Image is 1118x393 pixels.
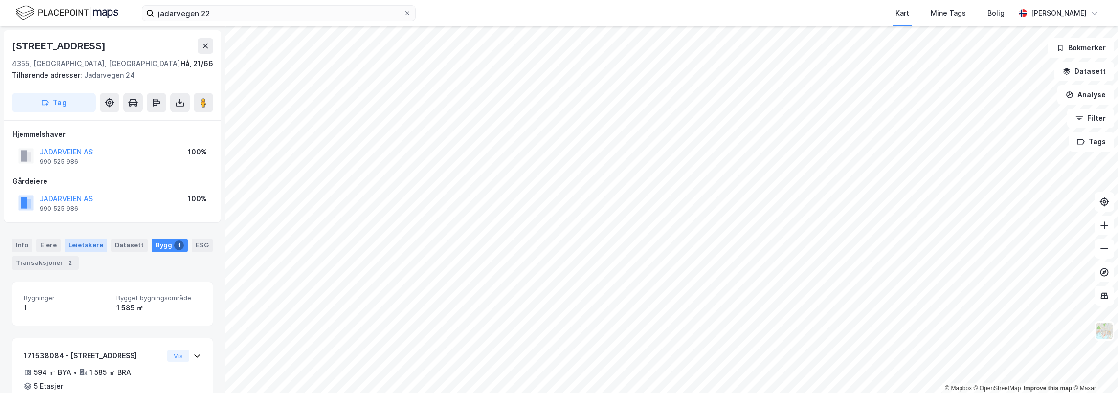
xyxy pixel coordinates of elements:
[192,239,213,252] div: ESG
[34,367,71,378] div: 594 ㎡ BYA
[180,58,213,69] div: Hå, 21/66
[12,256,79,270] div: Transaksjoner
[1048,38,1114,58] button: Bokmerker
[931,7,966,19] div: Mine Tags
[974,385,1021,392] a: OpenStreetMap
[12,71,84,79] span: Tilhørende adresser:
[40,158,78,166] div: 990 525 986
[12,129,213,140] div: Hjemmelshaver
[12,38,108,54] div: [STREET_ADDRESS]
[12,239,32,252] div: Info
[1067,109,1114,128] button: Filter
[1024,385,1072,392] a: Improve this map
[1057,85,1114,105] button: Analyse
[167,350,189,362] button: Vis
[36,239,61,252] div: Eiere
[12,69,205,81] div: Jadarvegen 24
[73,369,77,376] div: •
[40,205,78,213] div: 990 525 986
[987,7,1005,19] div: Bolig
[16,4,118,22] img: logo.f888ab2527a4732fd821a326f86c7f29.svg
[174,240,184,250] div: 1
[188,193,207,205] div: 100%
[1069,346,1118,393] iframe: Chat Widget
[111,239,148,252] div: Datasett
[1095,322,1114,340] img: Z
[12,93,96,112] button: Tag
[152,239,188,252] div: Bygg
[89,367,131,378] div: 1 585 ㎡ BRA
[12,175,213,187] div: Gårdeiere
[24,302,109,314] div: 1
[1069,132,1114,152] button: Tags
[34,380,63,392] div: 5 Etasjer
[24,294,109,302] span: Bygninger
[945,385,972,392] a: Mapbox
[116,302,201,314] div: 1 585 ㎡
[24,350,163,362] div: 171538084 - [STREET_ADDRESS]
[895,7,909,19] div: Kart
[154,6,403,21] input: Søk på adresse, matrikkel, gårdeiere, leietakere eller personer
[116,294,201,302] span: Bygget bygningsområde
[12,58,180,69] div: 4365, [GEOGRAPHIC_DATA], [GEOGRAPHIC_DATA]
[65,239,107,252] div: Leietakere
[65,258,75,268] div: 2
[1069,346,1118,393] div: Kontrollprogram for chat
[1054,62,1114,81] button: Datasett
[188,146,207,158] div: 100%
[1031,7,1087,19] div: [PERSON_NAME]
